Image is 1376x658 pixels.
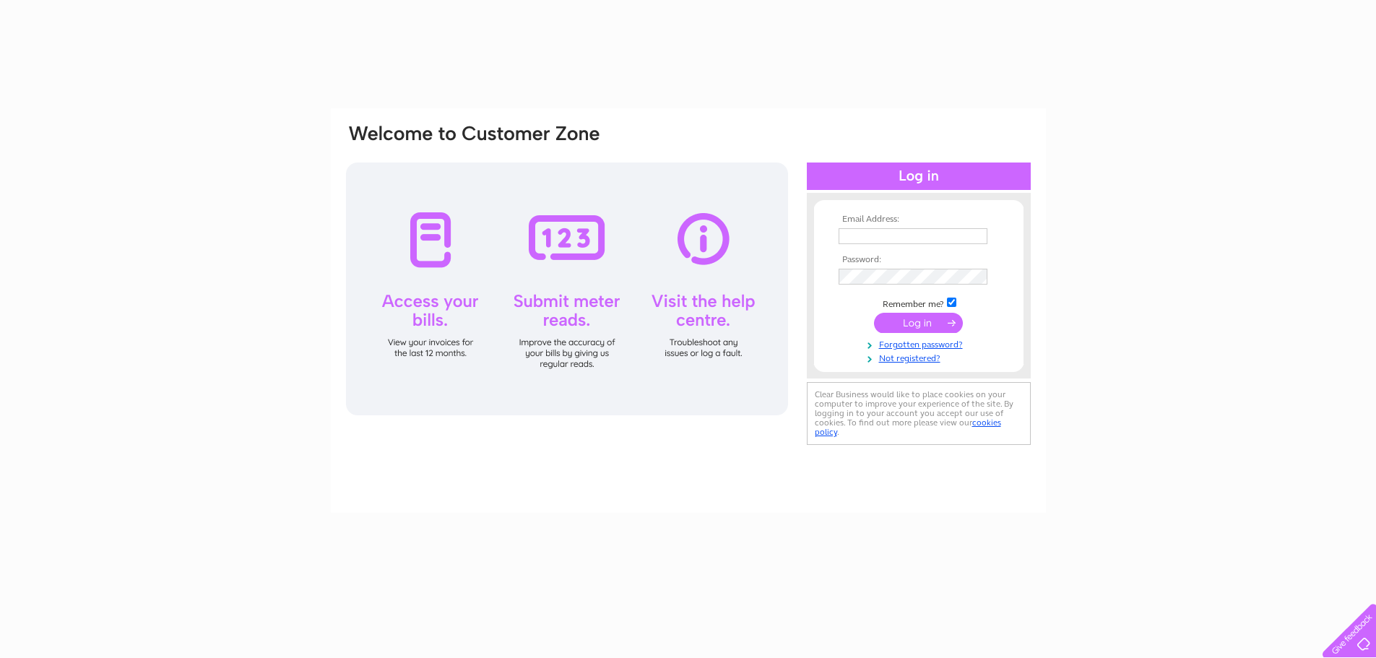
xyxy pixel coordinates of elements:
a: Not registered? [839,350,1003,364]
div: Clear Business would like to place cookies on your computer to improve your experience of the sit... [807,382,1031,445]
a: Forgotten password? [839,337,1003,350]
th: Email Address: [835,215,1003,225]
a: cookies policy [815,417,1001,437]
td: Remember me? [835,295,1003,310]
th: Password: [835,255,1003,265]
input: Submit [874,313,963,333]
